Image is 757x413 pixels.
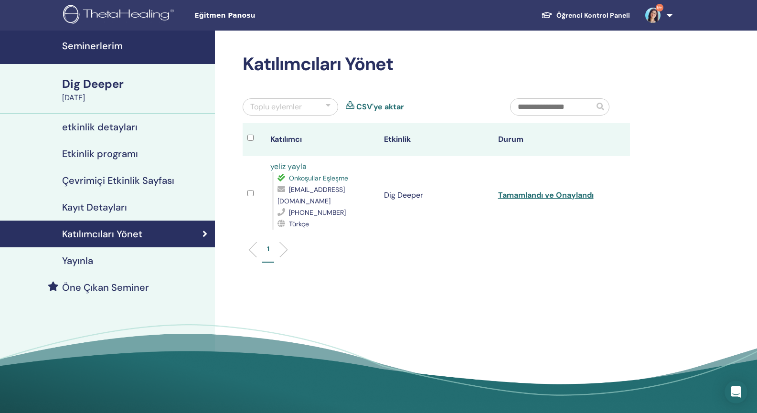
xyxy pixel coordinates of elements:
[194,11,338,21] span: Eğitmen Panosu
[267,244,269,254] p: 1
[62,121,138,133] h4: etkinlik detayları
[62,255,93,266] h4: Yayınla
[656,4,663,11] span: 9+
[63,5,177,26] img: logo.png
[62,92,209,104] div: [DATE]
[62,201,127,213] h4: Kayıt Detayları
[356,101,404,113] a: CSV'ye aktar
[62,282,149,293] h4: Öne Çıkan Seminer
[541,11,553,19] img: graduation-cap-white.svg
[266,123,379,156] th: Katılımcı
[379,156,493,234] td: Dig Deeper
[725,381,747,403] div: Open Intercom Messenger
[379,123,493,156] th: Etkinlik
[62,76,209,92] div: Dig Deeper
[56,76,215,104] a: Dig Deeper[DATE]
[289,220,309,228] span: Türkçe
[498,190,594,200] a: Tamamlandı ve Onaylandı
[645,8,661,23] img: default.jpg
[250,101,302,113] div: Toplu eylemler
[62,148,138,159] h4: Etkinlik programı
[533,7,638,24] a: Öğrenci Kontrol Paneli
[289,208,346,217] span: [PHONE_NUMBER]
[493,123,607,156] th: Durum
[289,174,348,182] span: Önkoşullar Eşleşme
[62,40,209,52] h4: Seminerlerim
[277,185,345,205] span: [EMAIL_ADDRESS][DOMAIN_NAME]
[270,161,307,171] a: yeliz yayla
[62,228,142,240] h4: Katılımcıları Yönet
[243,53,630,75] h2: Katılımcıları Yönet
[62,175,174,186] h4: Çevrimiçi Etkinlik Sayfası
